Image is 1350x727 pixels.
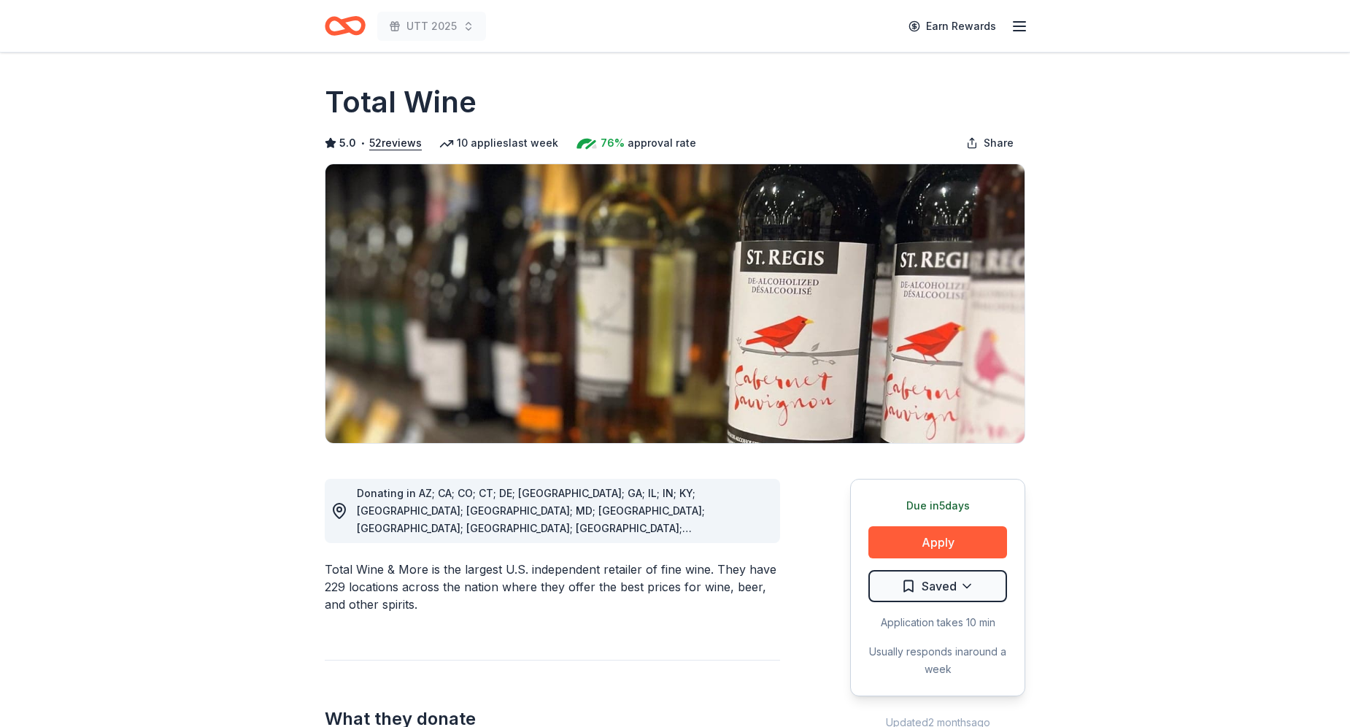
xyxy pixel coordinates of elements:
[357,487,705,587] span: Donating in AZ; CA; CO; CT; DE; [GEOGRAPHIC_DATA]; GA; IL; IN; KY; [GEOGRAPHIC_DATA]; [GEOGRAPHIC...
[868,497,1007,515] div: Due in 5 days
[325,164,1025,443] img: Image for Total Wine
[954,128,1025,158] button: Share
[868,643,1007,678] div: Usually responds in around a week
[601,134,625,152] span: 76%
[900,13,1005,39] a: Earn Rewards
[439,134,558,152] div: 10 applies last week
[369,134,422,152] button: 52reviews
[360,137,366,149] span: •
[984,134,1014,152] span: Share
[868,570,1007,602] button: Saved
[325,9,366,43] a: Home
[628,134,696,152] span: approval rate
[922,577,957,596] span: Saved
[868,526,1007,558] button: Apply
[339,134,356,152] span: 5.0
[868,614,1007,631] div: Application takes 10 min
[325,561,780,613] div: Total Wine & More is the largest U.S. independent retailer of fine wine. They have 229 locations ...
[406,18,457,35] span: UTT 2025
[377,12,486,41] button: UTT 2025
[325,82,477,123] h1: Total Wine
